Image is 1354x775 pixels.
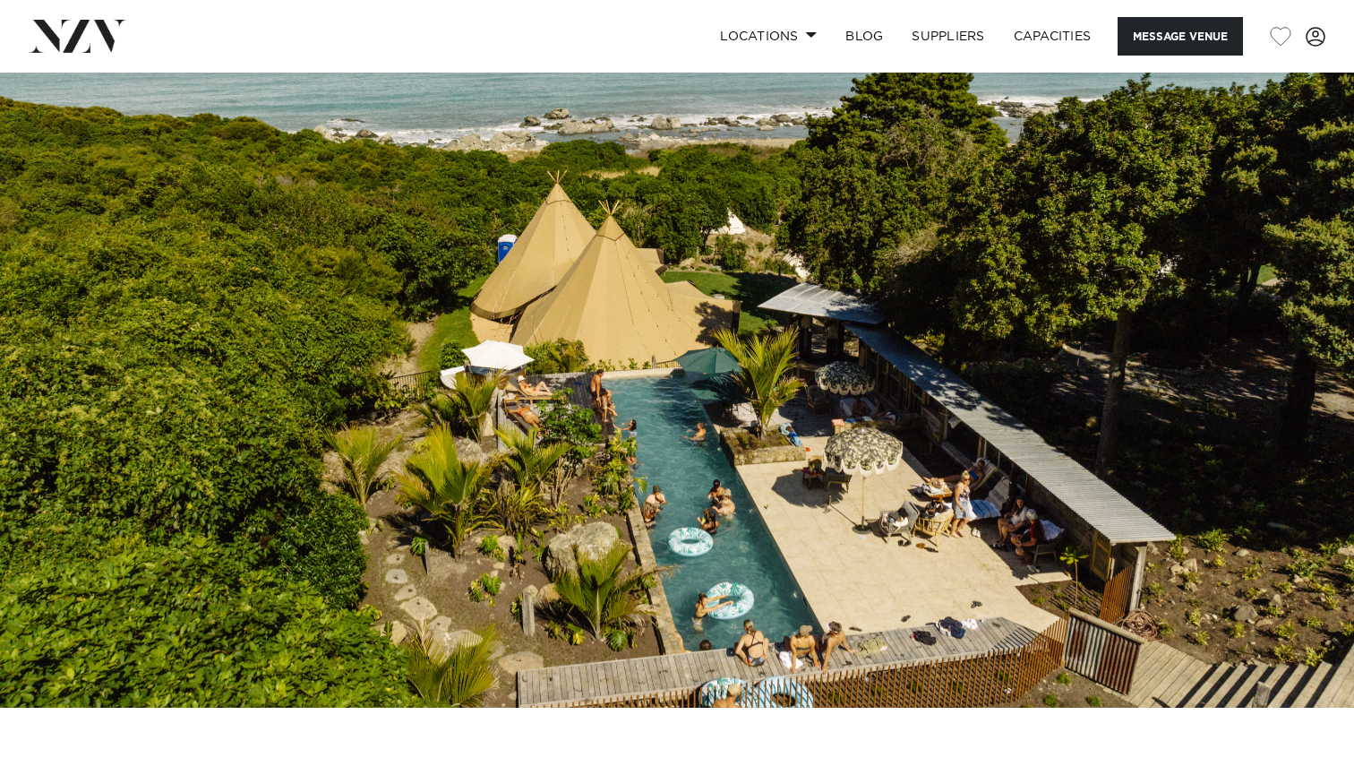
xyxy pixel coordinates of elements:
[999,17,1106,56] a: Capacities
[1118,17,1243,56] button: Message Venue
[831,17,897,56] a: BLOG
[897,17,998,56] a: SUPPLIERS
[706,17,831,56] a: Locations
[29,20,126,52] img: nzv-logo.png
